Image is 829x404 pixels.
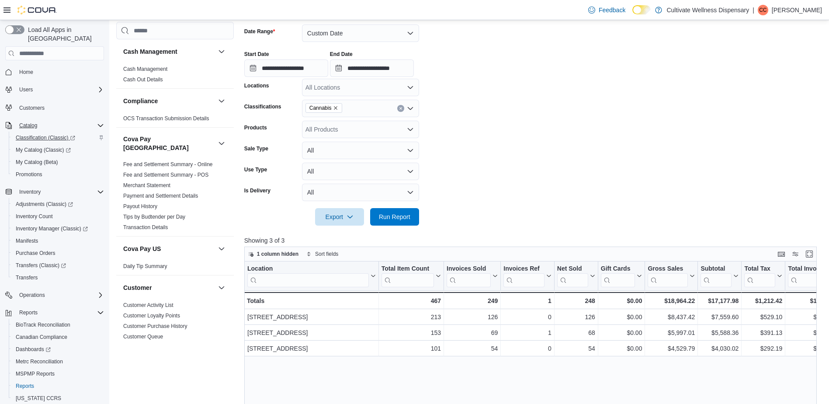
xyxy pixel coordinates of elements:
h3: Cova Pay US [123,244,161,253]
span: Daily Tip Summary [123,263,167,270]
div: $18,964.22 [648,296,695,306]
span: CC [759,5,767,15]
a: Payout History [123,203,157,209]
span: Inventory Manager (Classic) [16,225,88,232]
button: Compliance [123,97,215,105]
a: MSPMP Reports [12,369,58,379]
p: Cultivate Wellness Dispensary [666,5,749,15]
button: Compliance [216,96,227,106]
div: $5,997.01 [648,327,695,338]
label: Sale Type [244,145,268,152]
span: Manifests [16,237,38,244]
span: Reports [12,381,104,391]
span: Cash Management [123,66,167,73]
span: Load All Apps in [GEOGRAPHIC_DATA] [24,25,104,43]
div: Cova Pay US [116,261,234,275]
label: Classifications [244,103,281,110]
div: 1 [503,296,551,306]
span: Promotions [16,171,42,178]
div: $0.00 [601,296,642,306]
span: Metrc Reconciliation [16,358,63,365]
button: Catalog [16,120,41,131]
span: Users [19,86,33,93]
button: Subtotal [701,265,739,287]
span: Reports [19,309,38,316]
label: Start Date [244,51,269,58]
button: Invoices Sold [447,265,498,287]
span: Payout History [123,203,157,210]
div: $4,529.79 [648,343,695,354]
a: Home [16,67,37,77]
span: Washington CCRS [12,393,104,404]
button: Cash Management [123,47,215,56]
span: Transaction Details [123,224,168,231]
div: Location [247,265,369,273]
span: Classification (Classic) [16,134,75,141]
div: $8,437.42 [648,312,695,322]
div: 0 [503,343,551,354]
div: Total Tax [744,265,775,273]
button: Inventory [16,187,44,197]
a: Customers [16,103,48,113]
button: Run Report [370,208,419,226]
button: Reports [9,380,108,392]
span: Transfers (Classic) [12,260,104,271]
span: Inventory Count [16,213,53,220]
img: Cova [17,6,57,14]
button: Net Sold [557,265,595,287]
button: All [302,142,419,159]
div: 213 [381,312,441,322]
span: Tips by Budtender per Day [123,213,185,220]
button: Reports [2,306,108,319]
span: BioTrack Reconciliation [12,320,104,330]
span: My Catalog (Beta) [12,157,104,167]
span: Sort fields [315,251,338,258]
button: Canadian Compliance [9,331,108,343]
button: Reports [16,307,41,318]
div: Net Sold [557,265,588,273]
button: Custom Date [302,24,419,42]
button: Cova Pay US [123,244,215,253]
h3: Compliance [123,97,158,105]
div: 1 [503,327,551,338]
a: Fee and Settlement Summary - Online [123,161,213,167]
span: Inventory Count [12,211,104,222]
a: Transaction Details [123,224,168,230]
span: Users [16,84,104,95]
label: Date Range [244,28,275,35]
div: Location [247,265,369,287]
span: Customer Activity List [123,302,173,309]
a: Cash Out Details [123,77,163,83]
div: Total Item Count [381,265,434,273]
span: Canadian Compliance [16,334,67,341]
span: Operations [16,290,104,300]
a: Merchant Statement [123,182,170,188]
span: MSPMP Reports [12,369,104,379]
div: Compliance [116,113,234,127]
a: Inventory Manager (Classic) [9,223,108,235]
div: Cova Pay [GEOGRAPHIC_DATA] [116,159,234,236]
span: MSPMP Reports [16,370,55,377]
button: Users [16,84,36,95]
div: $4,030.02 [701,343,739,354]
button: Open list of options [407,105,414,112]
input: Press the down key to open a popover containing a calendar. [244,59,328,77]
button: Catalog [2,119,108,132]
div: 248 [557,296,595,306]
a: Adjustments (Classic) [9,198,108,210]
span: Merchant Statement [123,182,170,189]
div: $1,212.42 [744,296,782,306]
div: [STREET_ADDRESS] [247,312,376,322]
div: 0 [503,312,551,322]
button: Users [2,84,108,96]
span: Home [19,69,33,76]
button: Display options [790,249,801,259]
a: Dashboards [12,344,54,355]
div: 126 [447,312,498,322]
div: Cash Management [116,64,234,88]
button: Cash Management [216,46,227,57]
a: Reports [12,381,38,391]
span: Canadian Compliance [12,332,104,342]
span: OCS Transaction Submission Details [123,115,209,122]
